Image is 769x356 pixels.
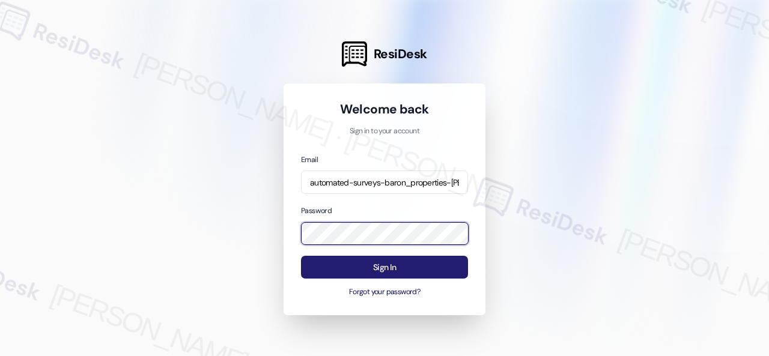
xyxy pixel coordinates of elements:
p: Sign in to your account [301,126,468,137]
label: Email [301,155,318,164]
span: ResiDesk [374,46,427,62]
input: name@example.com [301,170,468,194]
img: ResiDesk Logo [342,41,367,67]
label: Password [301,206,332,216]
button: Forgot your password? [301,287,468,298]
h1: Welcome back [301,101,468,118]
button: Sign In [301,256,468,279]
